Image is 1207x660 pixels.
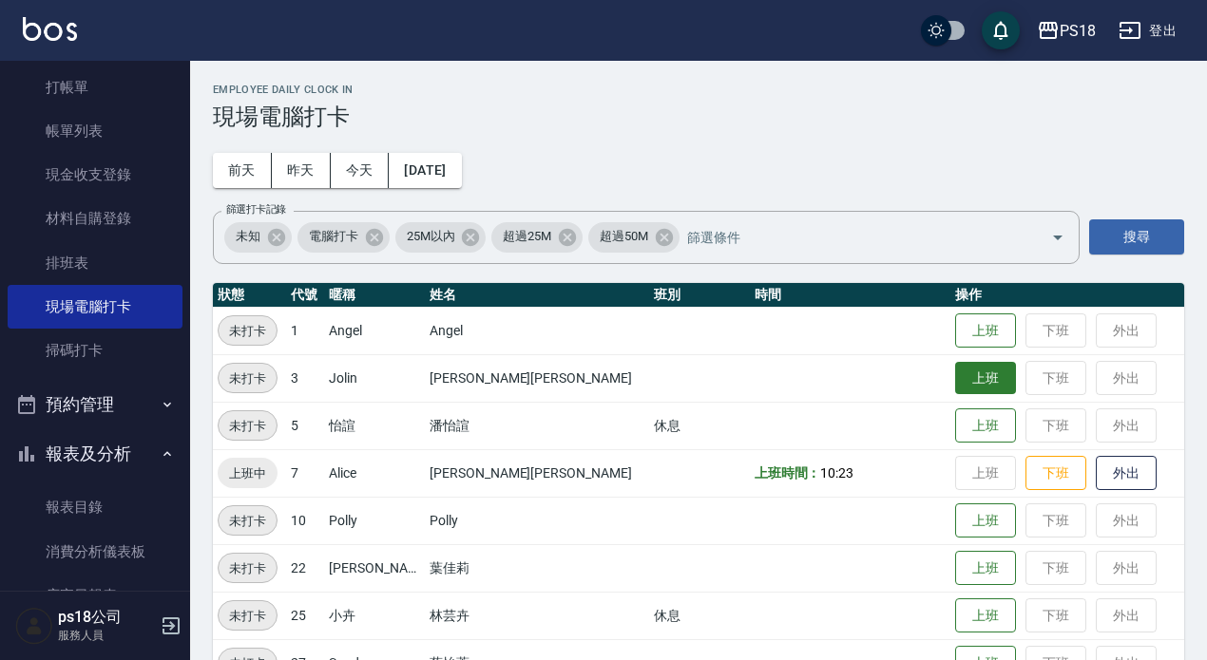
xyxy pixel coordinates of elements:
td: Alice [324,449,425,497]
span: 超過25M [491,227,563,246]
a: 帳單列表 [8,109,182,153]
div: 未知 [224,222,292,253]
a: 排班表 [8,241,182,285]
td: 1 [286,307,324,354]
h5: ps18公司 [58,608,155,627]
h2: Employee Daily Clock In [213,84,1184,96]
td: 怡諠 [324,402,425,449]
button: 上班 [955,551,1016,586]
span: 未打卡 [219,606,277,626]
img: Person [15,607,53,645]
div: PS18 [1060,19,1096,43]
button: 上班 [955,313,1016,349]
div: 超過25M [491,222,583,253]
td: Polly [324,497,425,544]
span: 超過50M [588,227,660,246]
td: [PERSON_NAME][PERSON_NAME] [425,354,649,402]
span: 未打卡 [219,558,277,578]
th: 操作 [950,283,1184,308]
th: 班別 [649,283,750,308]
button: Open [1043,222,1073,253]
td: 10 [286,497,324,544]
label: 篩選打卡記錄 [226,202,286,217]
a: 打帳單 [8,66,182,109]
button: 上班 [955,362,1016,395]
a: 現場電腦打卡 [8,285,182,329]
span: 未打卡 [219,416,277,436]
td: 25 [286,592,324,639]
span: 電腦打卡 [297,227,370,246]
button: 下班 [1025,456,1086,491]
td: [PERSON_NAME] [324,544,425,592]
th: 暱稱 [324,283,425,308]
a: 報表目錄 [8,485,182,529]
button: 上班 [955,503,1016,538]
div: 25M以內 [395,222,487,253]
td: Polly [425,497,649,544]
span: 未知 [224,227,272,246]
button: PS18 [1029,11,1103,50]
span: 未打卡 [219,511,277,531]
img: Logo [23,17,77,41]
b: 上班時間： [755,465,821,481]
td: Angel [324,307,425,354]
p: 服務人員 [58,627,155,644]
td: 3 [286,354,324,402]
td: 小卉 [324,592,425,639]
button: 報表及分析 [8,429,182,479]
td: 7 [286,449,324,497]
td: Angel [425,307,649,354]
button: 上班 [955,408,1016,443]
td: 林芸卉 [425,592,649,639]
button: 昨天 [272,153,331,188]
td: 潘怡諠 [425,402,649,449]
td: 休息 [649,592,750,639]
th: 時間 [750,283,951,308]
button: 外出 [1096,456,1157,491]
button: save [982,11,1020,49]
div: 超過50M [588,222,680,253]
a: 掃碼打卡 [8,329,182,372]
th: 代號 [286,283,324,308]
td: Jolin [324,354,425,402]
span: 未打卡 [219,321,277,341]
span: 10:23 [820,465,853,481]
span: 未打卡 [219,368,277,388]
td: 休息 [649,402,750,449]
th: 姓名 [425,283,649,308]
td: 5 [286,402,324,449]
a: 現金收支登錄 [8,153,182,197]
button: 今天 [331,153,390,188]
input: 篩選條件 [682,220,1018,254]
button: 預約管理 [8,380,182,429]
td: [PERSON_NAME][PERSON_NAME] [425,449,649,497]
a: 店家日報表 [8,574,182,617]
div: 電腦打卡 [297,222,390,253]
th: 狀態 [213,283,286,308]
a: 材料自購登錄 [8,197,182,240]
span: 上班中 [218,463,278,483]
td: 葉佳莉 [425,544,649,592]
h3: 現場電腦打卡 [213,104,1184,130]
td: 22 [286,544,324,592]
a: 消費分析儀表板 [8,530,182,574]
button: 搜尋 [1089,219,1184,255]
button: 前天 [213,153,272,188]
button: 登出 [1111,13,1184,48]
button: [DATE] [389,153,461,188]
span: 25M以內 [395,227,467,246]
button: 上班 [955,598,1016,633]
